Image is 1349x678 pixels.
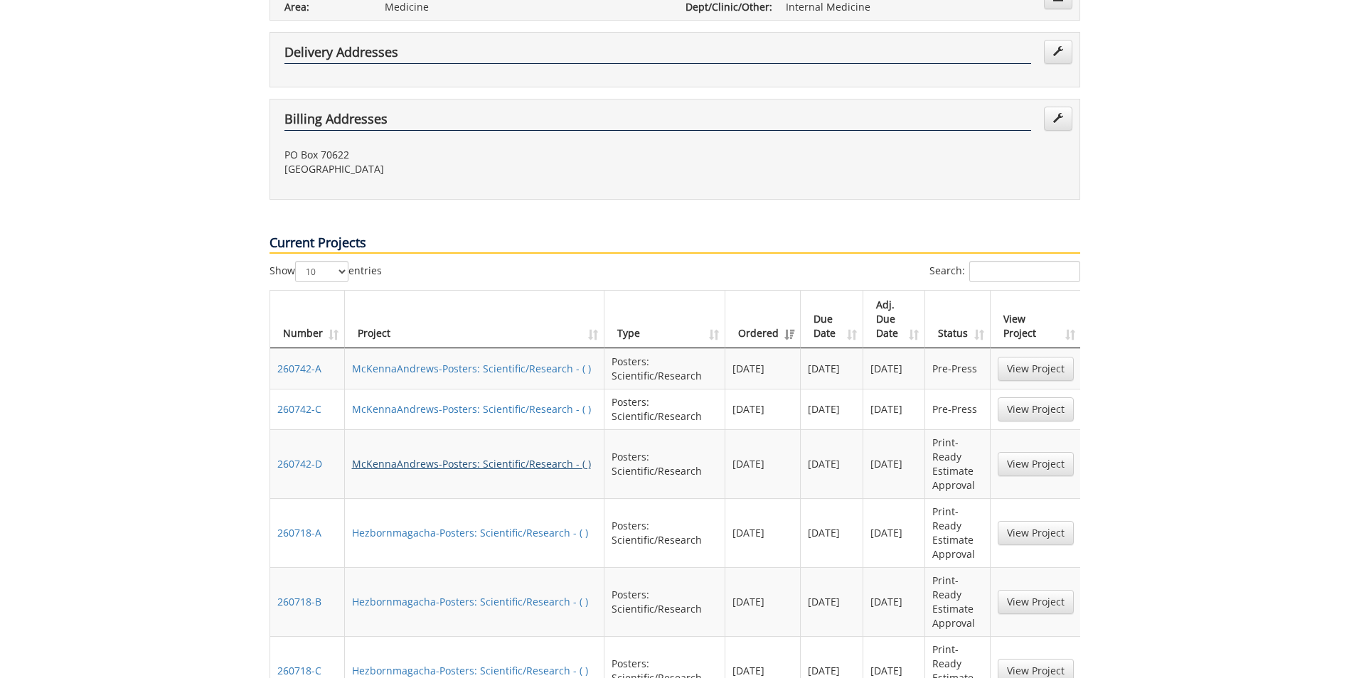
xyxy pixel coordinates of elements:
a: View Project [998,357,1074,381]
td: [DATE] [863,389,926,429]
td: [DATE] [725,429,801,498]
label: Show entries [270,261,382,282]
th: View Project: activate to sort column ascending [991,291,1081,348]
a: Edit Addresses [1044,40,1072,64]
td: [DATE] [725,389,801,429]
td: [DATE] [863,348,926,389]
a: Hezbornmagacha-Posters: Scientific/Research - ( ) [352,664,588,677]
th: Due Date: activate to sort column ascending [801,291,863,348]
td: [DATE] [725,498,801,567]
a: 260742-D [277,457,322,470]
a: View Project [998,590,1074,614]
td: [DATE] [801,389,863,429]
th: Project: activate to sort column ascending [345,291,605,348]
a: McKennaAndrews-Posters: Scientific/Research - ( ) [352,402,591,416]
th: Ordered: activate to sort column ascending [725,291,801,348]
p: [GEOGRAPHIC_DATA] [284,162,664,176]
td: Posters: Scientific/Research [604,429,725,498]
a: 260742-C [277,402,321,416]
td: [DATE] [863,429,926,498]
td: Print-Ready Estimate Approval [925,429,990,498]
td: Posters: Scientific/Research [604,498,725,567]
a: Hezbornmagacha-Posters: Scientific/Research - ( ) [352,526,588,539]
td: [DATE] [801,429,863,498]
a: 260718-C [277,664,321,677]
td: Pre-Press [925,348,990,389]
td: [DATE] [801,498,863,567]
td: [DATE] [725,348,801,389]
label: Search: [929,261,1080,282]
td: Print-Ready Estimate Approval [925,567,990,636]
td: Posters: Scientific/Research [604,348,725,389]
h4: Delivery Addresses [284,45,1031,64]
td: [DATE] [863,498,926,567]
td: Posters: Scientific/Research [604,389,725,429]
th: Number: activate to sort column ascending [270,291,345,348]
th: Adj. Due Date: activate to sort column ascending [863,291,926,348]
a: 260718-A [277,526,321,539]
a: 260718-B [277,595,321,608]
td: [DATE] [801,567,863,636]
a: McKennaAndrews-Posters: Scientific/Research - ( ) [352,362,591,375]
th: Status: activate to sort column ascending [925,291,990,348]
input: Search: [969,261,1080,282]
a: Hezbornmagacha-Posters: Scientific/Research - ( ) [352,595,588,608]
td: [DATE] [801,348,863,389]
a: View Project [998,452,1074,476]
td: Pre-Press [925,389,990,429]
a: Edit Addresses [1044,107,1072,131]
select: Showentries [295,261,348,282]
a: View Project [998,521,1074,545]
td: [DATE] [863,567,926,636]
a: 260742-A [277,362,321,375]
td: [DATE] [725,567,801,636]
th: Type: activate to sort column ascending [604,291,725,348]
td: Posters: Scientific/Research [604,567,725,636]
p: PO Box 70622 [284,148,664,162]
p: Current Projects [270,234,1080,254]
td: Print-Ready Estimate Approval [925,498,990,567]
a: View Project [998,397,1074,421]
a: McKennaAndrews-Posters: Scientific/Research - ( ) [352,457,591,470]
h4: Billing Addresses [284,112,1031,131]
